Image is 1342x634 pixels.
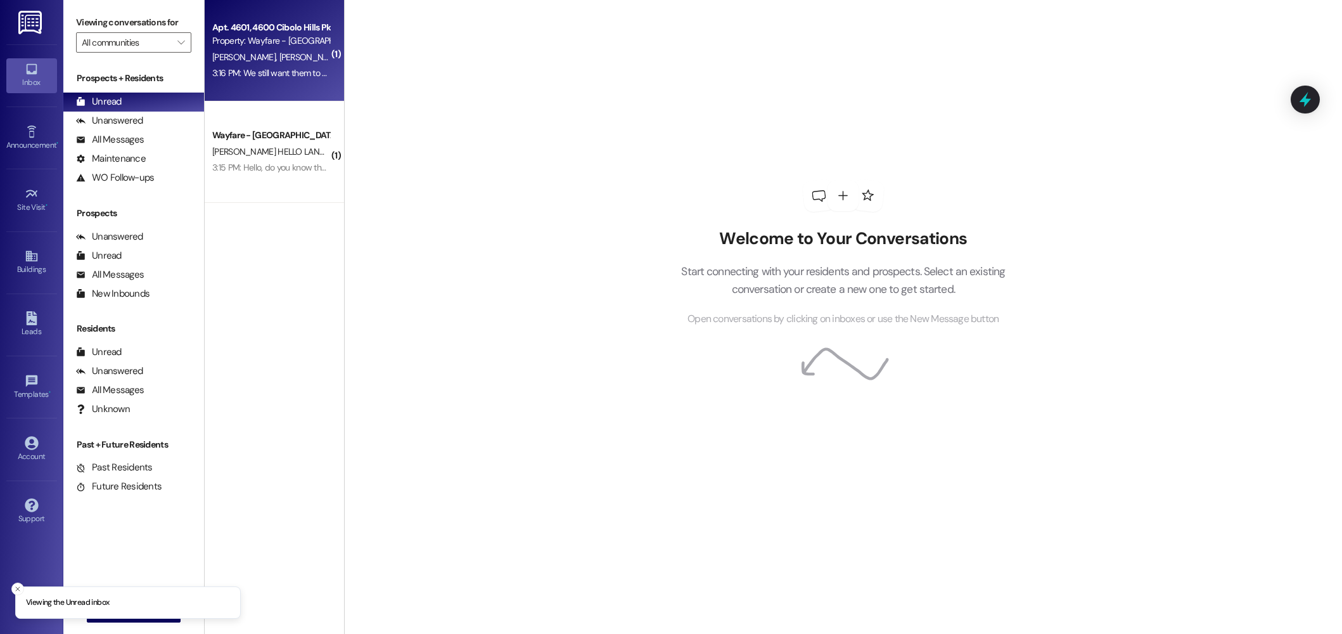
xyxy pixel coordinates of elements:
[76,461,153,474] div: Past Residents
[76,13,191,32] label: Viewing conversations for
[49,388,51,397] span: •
[6,245,57,280] a: Buildings
[26,597,109,609] p: Viewing the Unread inbox
[212,51,279,63] span: [PERSON_NAME]
[63,322,204,335] div: Residents
[279,51,342,63] span: [PERSON_NAME]
[212,129,329,142] div: Wayfare - [GEOGRAPHIC_DATA]
[76,384,144,397] div: All Messages
[212,21,329,34] div: Apt. 4601, 4600 Cibolo Hills Pky
[76,346,122,359] div: Unread
[56,139,58,148] span: •
[76,365,143,378] div: Unanswered
[6,307,57,342] a: Leads
[76,480,162,493] div: Future Residents
[76,95,122,108] div: Unread
[212,146,339,157] span: [PERSON_NAME] HELLO LANDING
[76,268,144,281] div: All Messages
[6,370,57,404] a: Templates •
[6,183,57,217] a: Site Visit •
[76,403,130,416] div: Unknown
[662,262,1025,299] p: Start connecting with your residents and prospects. Select an existing conversation or create a n...
[6,58,57,93] a: Inbox
[6,432,57,467] a: Account
[76,287,150,301] div: New Inbounds
[212,67,611,79] div: 3:16 PM: We still want them to come [DATE] just if they don't make it please let us know so we ca...
[63,438,204,451] div: Past + Future Residents
[76,249,122,262] div: Unread
[6,495,57,529] a: Support
[76,171,154,184] div: WO Follow-ups
[687,311,999,327] span: Open conversations by clicking on inboxes or use the New Message button
[46,201,48,210] span: •
[212,162,634,173] div: 3:15 PM: Hello, do you know the pool code for Wayfare [GEOGRAPHIC_DATA]? The one I was provided d...
[212,34,329,48] div: Property: Wayfare - [GEOGRAPHIC_DATA]
[63,72,204,85] div: Prospects + Residents
[18,11,44,34] img: ResiDesk Logo
[63,207,204,220] div: Prospects
[76,133,144,146] div: All Messages
[11,583,24,595] button: Close toast
[177,37,184,48] i: 
[76,230,143,243] div: Unanswered
[76,114,143,127] div: Unanswered
[76,152,146,165] div: Maintenance
[82,32,171,53] input: All communities
[662,229,1025,249] h2: Welcome to Your Conversations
